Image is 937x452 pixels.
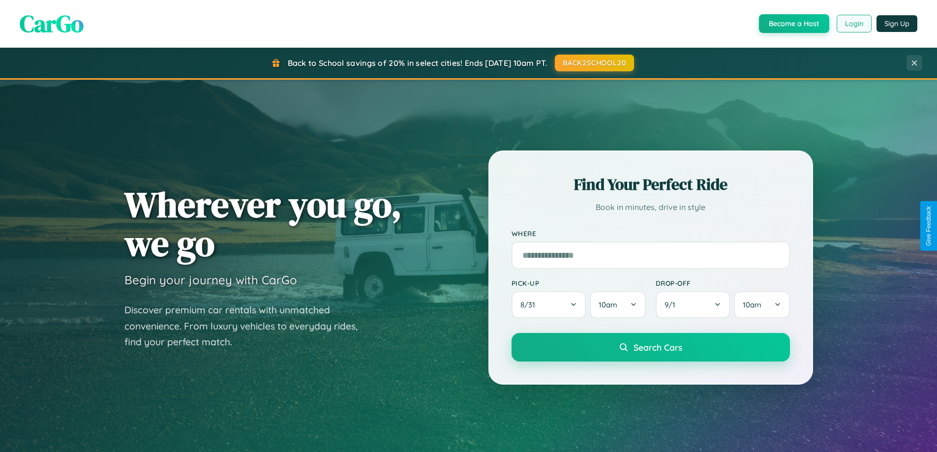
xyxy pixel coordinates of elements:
span: CarGo [20,7,84,40]
span: 8 / 31 [520,300,540,309]
div: Give Feedback [925,206,932,246]
span: Search Cars [634,342,682,353]
button: BACK2SCHOOL20 [555,55,634,71]
button: 10am [590,291,645,318]
span: 9 / 1 [665,300,680,309]
span: 10am [743,300,761,309]
label: Where [512,229,790,238]
h2: Find Your Perfect Ride [512,174,790,195]
h3: Begin your journey with CarGo [124,272,297,287]
button: Sign Up [877,15,917,32]
label: Pick-up [512,279,646,287]
button: 8/31 [512,291,586,318]
button: Search Cars [512,333,790,362]
button: 9/1 [656,291,730,318]
span: 10am [599,300,617,309]
p: Discover premium car rentals with unmatched convenience. From luxury vehicles to everyday rides, ... [124,302,370,350]
button: Become a Host [759,14,829,33]
span: Back to School savings of 20% in select cities! Ends [DATE] 10am PT. [288,58,547,68]
button: 10am [734,291,789,318]
h1: Wherever you go, we go [124,185,402,263]
p: Book in minutes, drive in style [512,200,790,214]
label: Drop-off [656,279,790,287]
button: Login [837,15,872,32]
